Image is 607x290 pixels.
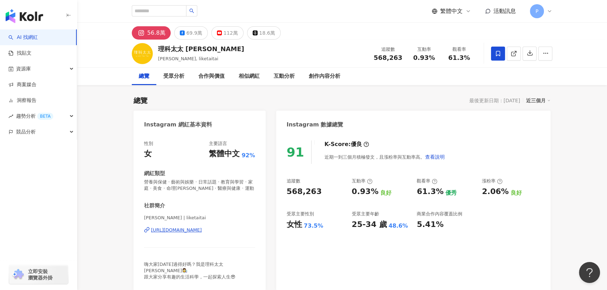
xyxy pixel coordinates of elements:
img: KOL Avatar [132,43,153,64]
div: 近期一到三個月積極發文，且漲粉率與互動率高。 [325,150,445,164]
div: 73.5% [304,222,323,230]
span: 61.3% [448,54,470,61]
div: 0.93% [352,186,378,197]
div: Instagram 網紅基本資料 [144,121,212,129]
div: 互動率 [411,46,437,53]
span: 繁體中文 [440,7,463,15]
span: 92% [241,152,255,159]
div: 繁體中文 [209,149,240,159]
span: [PERSON_NAME] | liketaitai [144,215,255,221]
div: 主要語言 [209,140,227,147]
button: 112萬 [211,26,244,40]
div: K-Score : [325,140,369,148]
div: BETA [37,113,53,120]
span: P [536,7,538,15]
div: 25-34 歲 [352,219,387,230]
div: 總覽 [139,72,149,81]
a: 洞察報告 [8,97,36,104]
div: 合作與價值 [198,72,225,81]
span: 活動訊息 [493,8,516,14]
img: logo [6,9,43,23]
span: search [189,8,194,13]
button: 69.9萬 [174,26,208,40]
div: 受眾主要年齡 [352,211,379,217]
a: [URL][DOMAIN_NAME] [144,227,255,233]
div: 91 [287,145,304,159]
div: 互動分析 [274,72,295,81]
div: 觀看率 [417,178,437,184]
span: 趨勢分析 [16,108,53,124]
div: 性別 [144,140,153,147]
div: 18.6萬 [259,28,275,38]
div: 112萬 [224,28,238,38]
div: [URL][DOMAIN_NAME] [151,227,202,233]
span: 0.93% [413,54,435,61]
div: 追蹤數 [374,46,402,53]
div: 近三個月 [526,96,551,105]
div: 受眾主要性別 [287,211,314,217]
button: 18.6萬 [247,26,281,40]
div: 受眾分析 [163,72,184,81]
a: 找貼文 [8,50,32,57]
div: 社群簡介 [144,202,165,209]
div: 創作內容分析 [309,72,340,81]
span: 營養與保健 · 藝術與娛樂 · 日常話題 · 教育與學習 · 家庭 · 美食 · 命理[PERSON_NAME] · 醫療與健康 · 運動 [144,179,255,192]
div: 69.9萬 [186,28,202,38]
div: 追蹤數 [287,178,300,184]
span: 資源庫 [16,61,31,77]
div: 61.3% [417,186,443,197]
iframe: Help Scout Beacon - Open [579,262,600,283]
div: 2.06% [482,186,509,197]
div: 48.6% [389,222,408,230]
span: [PERSON_NAME], liketaitai [158,56,218,61]
div: 優良 [351,140,362,148]
a: 商案媒合 [8,81,36,88]
div: 最後更新日期：[DATE] [469,98,520,103]
div: 互動率 [352,178,372,184]
a: searchAI 找網紅 [8,34,38,41]
span: 立即安裝 瀏覽器外掛 [28,268,53,281]
div: 商業合作內容覆蓋比例 [417,211,462,217]
button: 56.8萬 [132,26,171,40]
a: chrome extension立即安裝 瀏覽器外掛 [9,265,68,284]
div: 優秀 [445,189,457,197]
div: 56.8萬 [147,28,165,38]
span: 568,263 [374,54,402,61]
div: 女性 [287,219,302,230]
div: 理科太太 [PERSON_NAME] [158,44,244,53]
div: 女 [144,149,152,159]
span: 嗨大家[DATE]過得好嗎？我是理科太太[PERSON_NAME]👩‍🔬 跟大家分享有趣的生活科學，一起探索人生😎 [144,262,236,279]
div: 觀看率 [446,46,472,53]
img: chrome extension [11,269,25,280]
div: 5.41% [417,219,443,230]
button: 查看說明 [425,150,445,164]
div: 良好 [380,189,391,197]
div: 良好 [510,189,521,197]
div: 總覽 [134,96,148,105]
div: 網紅類型 [144,170,165,177]
div: 相似網紅 [239,72,260,81]
div: Instagram 數據總覽 [287,121,343,129]
div: 漲粉率 [482,178,503,184]
span: 查看說明 [425,154,445,160]
span: rise [8,114,13,119]
span: 競品分析 [16,124,36,140]
div: 568,263 [287,186,322,197]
